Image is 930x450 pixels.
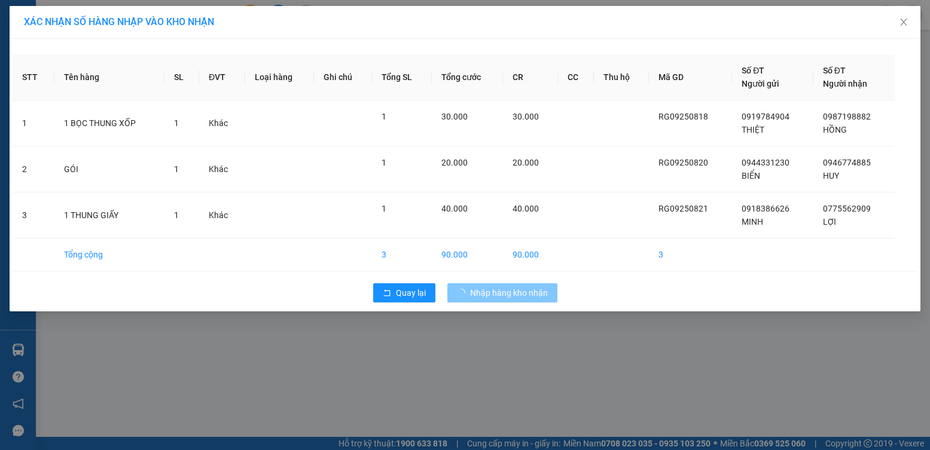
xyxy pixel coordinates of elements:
[503,54,558,100] th: CR
[513,112,539,121] span: 30.000
[658,158,708,167] span: RG09250820
[658,204,708,213] span: RG09250821
[199,146,245,192] td: Khác
[649,54,732,100] th: Mã GD
[396,286,426,299] span: Quay lại
[245,54,314,100] th: Loại hàng
[503,238,558,271] td: 90.000
[742,158,789,167] span: 0944331230
[899,17,908,27] span: close
[742,79,779,88] span: Người gửi
[887,6,920,39] button: Close
[174,164,179,174] span: 1
[174,210,179,220] span: 1
[513,158,539,167] span: 20.000
[13,100,54,146] td: 1
[13,192,54,238] td: 3
[199,100,245,146] td: Khác
[54,146,164,192] td: GÓI
[314,54,372,100] th: Ghi chú
[441,158,468,167] span: 20.000
[54,238,164,271] td: Tổng cộng
[594,54,649,100] th: Thu hộ
[174,118,179,128] span: 1
[823,125,847,134] span: HỒNG
[382,112,386,121] span: 1
[24,16,214,27] span: XÁC NHẬN SỐ HÀNG NHẬP VÀO KHO NHẬN
[470,286,548,299] span: Nhập hàng kho nhận
[373,283,435,302] button: rollbackQuay lại
[54,54,164,100] th: Tên hàng
[742,112,789,121] span: 0919784904
[823,79,867,88] span: Người nhận
[823,217,836,226] span: LỢI
[742,204,789,213] span: 0918386626
[382,158,386,167] span: 1
[13,146,54,192] td: 2
[199,192,245,238] td: Khác
[372,238,432,271] td: 3
[823,171,839,180] span: HUY
[441,112,468,121] span: 30.000
[742,125,764,134] span: THIỆT
[382,204,386,213] span: 1
[742,217,763,226] span: MINH
[164,54,199,100] th: SL
[383,289,391,298] span: rollback
[432,54,503,100] th: Tổng cước
[447,283,557,302] button: Nhập hàng kho nhận
[823,204,871,213] span: 0775562909
[742,171,760,180] span: BIỂN
[432,238,503,271] td: 90.000
[54,100,164,146] td: 1 BỌC THUNG XỐP
[372,54,432,100] th: Tổng SL
[558,54,594,100] th: CC
[513,204,539,213] span: 40.000
[199,54,245,100] th: ĐVT
[823,66,846,75] span: Số ĐT
[742,66,764,75] span: Số ĐT
[823,112,871,121] span: 0987198882
[649,238,732,271] td: 3
[441,204,468,213] span: 40.000
[823,158,871,167] span: 0946774885
[13,54,54,100] th: STT
[457,289,470,297] span: loading
[658,112,708,121] span: RG09250818
[54,192,164,238] td: 1 THUNG GIẤY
